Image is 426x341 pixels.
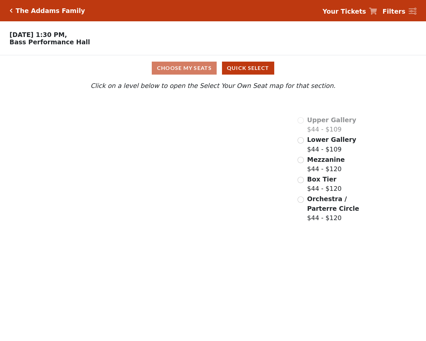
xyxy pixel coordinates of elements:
[58,81,368,91] p: Click on a level below to open the Select Your Own Seat map for that section.
[307,155,345,174] label: $44 - $120
[151,180,247,238] path: Orchestra / Parterre Circle - Seats Available: 143
[307,175,336,183] span: Box Tier
[99,101,194,124] path: Upper Gallery - Seats Available: 0
[307,195,359,212] span: Orchestra / Parterre Circle
[16,7,85,15] h5: The Addams Family
[382,8,405,15] strong: Filters
[307,194,368,223] label: $44 - $120
[106,120,206,152] path: Lower Gallery - Seats Available: 152
[307,136,356,143] span: Lower Gallery
[307,174,342,193] label: $44 - $120
[322,8,366,15] strong: Your Tickets
[307,156,345,163] span: Mezzanine
[307,116,356,124] span: Upper Gallery
[307,115,356,134] label: $44 - $109
[322,7,377,16] a: Your Tickets
[307,135,356,154] label: $44 - $109
[382,7,416,16] a: Filters
[222,62,274,75] button: Quick Select
[10,8,13,13] a: Click here to go back to filters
